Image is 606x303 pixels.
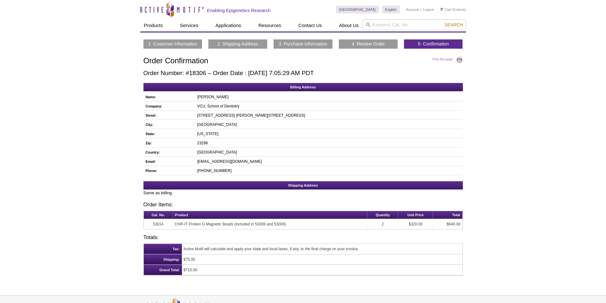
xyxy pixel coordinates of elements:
[254,19,285,31] a: Resources
[196,130,462,138] td: [US_STATE]
[367,219,399,229] td: 2
[423,7,434,12] a: Logout
[146,149,192,155] h5: Country:
[367,211,399,219] th: Quantity
[279,41,327,47] a: 3 Purchase Information
[406,7,419,12] a: Account
[182,244,463,254] td: Active Motif will calculate and apply your state and local taxes, if any, to the final charge on ...
[143,190,463,196] p: Same as billing.
[143,57,463,66] h1: Order Confirmation
[146,94,192,100] h5: Name:
[336,6,379,13] a: [GEOGRAPHIC_DATA]
[433,219,462,229] td: $640.00
[352,41,385,47] a: 4 Review Order
[440,8,443,11] img: Your Cart
[433,57,463,64] a: Print this page
[146,131,192,137] h5: State:
[182,254,463,265] td: $75.00
[140,19,167,31] a: Products
[382,6,400,13] a: English
[442,22,465,28] button: Search
[143,83,463,91] h2: Billing Address
[144,254,182,265] th: Shipping:
[182,265,463,275] td: $715.00
[146,159,192,164] h5: Email:
[143,235,463,240] h3: Totals:
[173,211,367,219] th: Product
[196,167,462,175] td: [PHONE_NUMBER]
[143,181,463,189] h2: Shipping Address
[143,202,463,208] h3: Order Items:
[440,7,451,12] a: Cart
[176,19,202,31] a: Services
[146,168,192,174] h5: Phone:
[398,219,433,229] td: $320.00
[144,219,173,229] td: 53014
[218,41,258,47] a: 2 Shipping Address
[146,103,192,109] h5: Company:
[144,211,173,219] th: Cat. No.
[196,139,462,148] td: 23298
[398,211,433,219] th: Unit Price
[212,19,245,31] a: Applications
[421,6,421,13] li: |
[148,41,197,47] a: 1 Customer Information
[146,113,192,118] h5: Street:
[144,265,182,275] th: Grand Total:
[444,22,463,27] span: Search
[440,6,466,13] li: (0 items)
[418,41,449,47] a: 5 Confirmation
[196,148,462,157] td: [GEOGRAPHIC_DATA]
[196,157,462,166] td: [EMAIL_ADDRESS][DOMAIN_NAME]
[433,211,462,219] th: Total
[173,219,367,229] td: ChIP-IT Protein G Magnetic Beads (included in 53008 and 53009)
[196,111,462,120] td: [STREET_ADDRESS] [PERSON_NAME][STREET_ADDRESS]
[335,19,363,31] a: About Us
[143,70,463,77] h2: Order Number: #18306 – Order Date : [DATE] 7:05:29 AM PDT
[196,121,462,129] td: [GEOGRAPHIC_DATA]
[295,19,326,31] a: Contact Us
[146,122,192,127] h5: City:
[146,140,192,146] h5: Zip:
[207,8,271,13] h2: Enabling Epigenetics Research
[196,102,462,111] td: VCU, School of Dentistry
[144,244,182,254] th: Tax:
[196,93,462,101] td: [PERSON_NAME]
[363,19,466,30] input: Keyword, Cat. No.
